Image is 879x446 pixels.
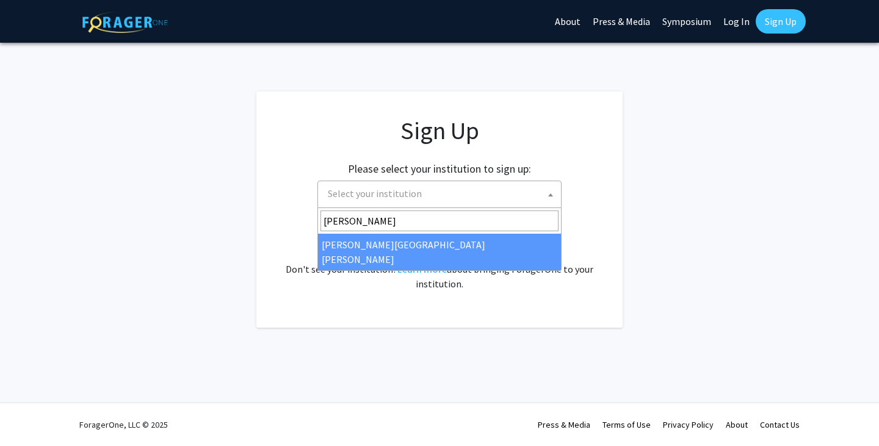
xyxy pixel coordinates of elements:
span: Select your institution [328,187,422,200]
span: Select your institution [317,181,562,208]
h1: Sign Up [281,116,598,145]
a: Learn more about bringing ForagerOne to your institution [397,263,447,275]
a: Privacy Policy [663,419,714,430]
iframe: Chat [9,391,52,437]
a: Sign Up [756,9,806,34]
div: Already have an account? . Don't see your institution? about bringing ForagerOne to your institut... [281,232,598,291]
a: About [726,419,748,430]
span: Select your institution [323,181,561,206]
li: [PERSON_NAME][GEOGRAPHIC_DATA][PERSON_NAME] [318,234,561,270]
img: ForagerOne Logo [82,12,168,33]
a: Press & Media [538,419,590,430]
h2: Please select your institution to sign up: [348,162,531,176]
a: Contact Us [760,419,800,430]
input: Search [320,210,559,231]
a: Terms of Use [602,419,651,430]
div: ForagerOne, LLC © 2025 [79,403,168,446]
